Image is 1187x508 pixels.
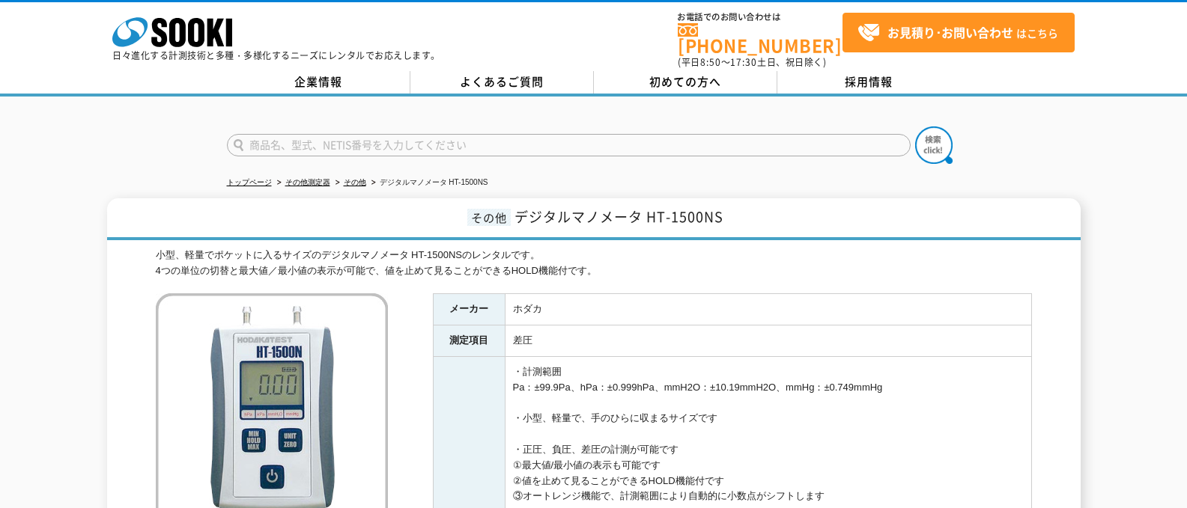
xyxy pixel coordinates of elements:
[505,325,1031,357] td: 差圧
[678,55,826,69] span: (平日 ～ 土日、祝日除く)
[410,71,594,94] a: よくあるご質問
[227,134,911,156] input: 商品名、型式、NETIS番号を入力してください
[678,13,843,22] span: お電話でのお問い合わせは
[887,23,1013,41] strong: お見積り･お問い合わせ
[433,325,505,357] th: 測定項目
[649,73,721,90] span: 初めての方へ
[285,178,330,186] a: その他測定器
[433,294,505,325] th: メーカー
[777,71,961,94] a: 採用情報
[505,294,1031,325] td: ホダカ
[514,206,723,227] span: デジタルマノメータ HT-1500NS
[857,22,1058,44] span: はこちら
[700,55,721,69] span: 8:50
[344,178,366,186] a: その他
[678,23,843,54] a: [PHONE_NUMBER]
[594,71,777,94] a: 初めての方へ
[227,178,272,186] a: トップページ
[467,209,511,226] span: その他
[730,55,757,69] span: 17:30
[156,248,1032,279] div: 小型、軽量でポケットに入るサイズのデジタルマノメータ HT-1500NSのレンタルです。 4つの単位の切替と最大値／最小値の表示が可能で、値を止めて見ることができるHOLD機能付です。
[112,51,440,60] p: 日々進化する計測技術と多種・多様化するニーズにレンタルでお応えします。
[843,13,1075,52] a: お見積り･お問い合わせはこちら
[915,126,953,164] img: btn_search.png
[227,71,410,94] a: 企業情報
[368,175,488,191] li: デジタルマノメータ HT-1500NS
